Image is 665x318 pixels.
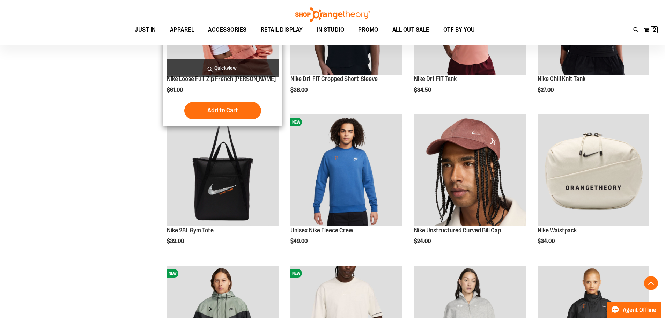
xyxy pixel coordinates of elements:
[167,114,279,226] img: Nike 28L Gym Tote
[167,87,184,93] span: $61.00
[184,102,261,119] button: Add to Cart
[414,114,526,226] img: Nike Unstructured Curved Bill Cap
[644,276,658,290] button: Back To Top
[414,87,432,93] span: $34.50
[287,111,406,262] div: product
[414,227,501,234] a: Nike Unstructured Curved Bill Cap
[414,238,432,244] span: $24.00
[294,7,371,22] img: Shop Orangetheory
[538,114,649,226] img: Nike Waistpack
[290,269,302,278] span: NEW
[358,22,378,38] span: PROMO
[607,302,661,318] button: Agent Offline
[261,22,303,38] span: RETAIL DISPLAY
[290,114,402,227] a: Unisex Nike Fleece CrewNEW
[290,75,378,82] a: Nike Dri-FIT Cropped Short-Sleeve
[167,114,279,227] a: Nike 28L Gym ToteNEW
[167,269,178,278] span: NEW
[167,238,185,244] span: $39.00
[653,26,656,33] span: 2
[135,22,156,38] span: JUST IN
[317,22,345,38] span: IN STUDIO
[392,22,429,38] span: ALL OUT SALE
[538,238,556,244] span: $34.00
[167,75,276,82] a: Nike Loose Full-Zip French [PERSON_NAME]
[414,75,457,82] a: Nike Dri-FIT Tank
[163,111,282,262] div: product
[167,59,279,77] a: Quickview
[208,22,247,38] span: ACCESSORIES
[623,307,656,313] span: Agent Offline
[290,118,302,126] span: NEW
[538,87,555,93] span: $27.00
[534,111,653,262] div: product
[167,227,214,234] a: Nike 28L Gym Tote
[443,22,475,38] span: OTF BY YOU
[538,227,577,234] a: Nike Waistpack
[290,227,353,234] a: Unisex Nike Fleece Crew
[538,75,585,82] a: Nike Chill Knit Tank
[170,22,194,38] span: APPAREL
[207,106,238,114] span: Add to Cart
[290,238,309,244] span: $49.00
[290,87,309,93] span: $38.00
[411,111,529,262] div: product
[290,114,402,226] img: Unisex Nike Fleece Crew
[414,114,526,227] a: Nike Unstructured Curved Bill Cap
[538,114,649,227] a: Nike Waistpack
